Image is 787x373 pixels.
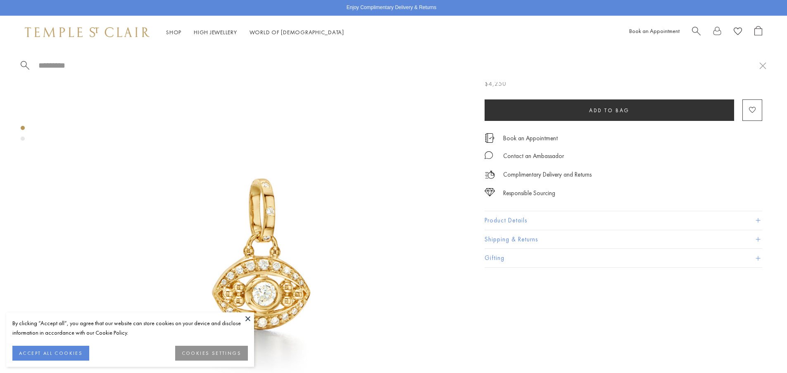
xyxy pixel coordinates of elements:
[250,28,344,36] a: World of [DEMOGRAPHIC_DATA]World of [DEMOGRAPHIC_DATA]
[485,188,495,196] img: icon_sourcing.svg
[485,133,495,143] img: icon_appointment.svg
[347,4,436,12] p: Enjoy Complimentary Delivery & Returns
[629,27,680,35] a: Book an Appointment
[485,249,762,267] button: Gifting
[485,230,762,249] button: Shipping & Returns
[175,346,248,361] button: COOKIES SETTINGS
[25,27,150,37] img: Temple St. Clair
[485,78,506,89] span: $4,250
[485,170,495,180] img: icon_delivery.svg
[166,28,181,36] a: ShopShop
[485,151,493,159] img: MessageIcon-01_2.svg
[12,319,248,338] div: By clicking “Accept all”, you agree that our website can store cookies on your device and disclos...
[734,26,742,39] a: View Wishlist
[503,188,555,198] div: Responsible Sourcing
[503,134,558,143] a: Book an Appointment
[589,107,630,114] span: Add to bag
[503,151,564,161] div: Contact an Ambassador
[21,124,25,147] div: Product gallery navigation
[194,28,237,36] a: High JewelleryHigh Jewellery
[166,27,344,38] nav: Main navigation
[754,26,762,39] a: Open Shopping Bag
[485,99,734,121] button: Add to bag
[746,334,779,365] iframe: Gorgias live chat messenger
[692,26,701,39] a: Search
[485,211,762,230] button: Product Details
[12,346,89,361] button: ACCEPT ALL COOKIES
[503,170,592,180] p: Complimentary Delivery and Returns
